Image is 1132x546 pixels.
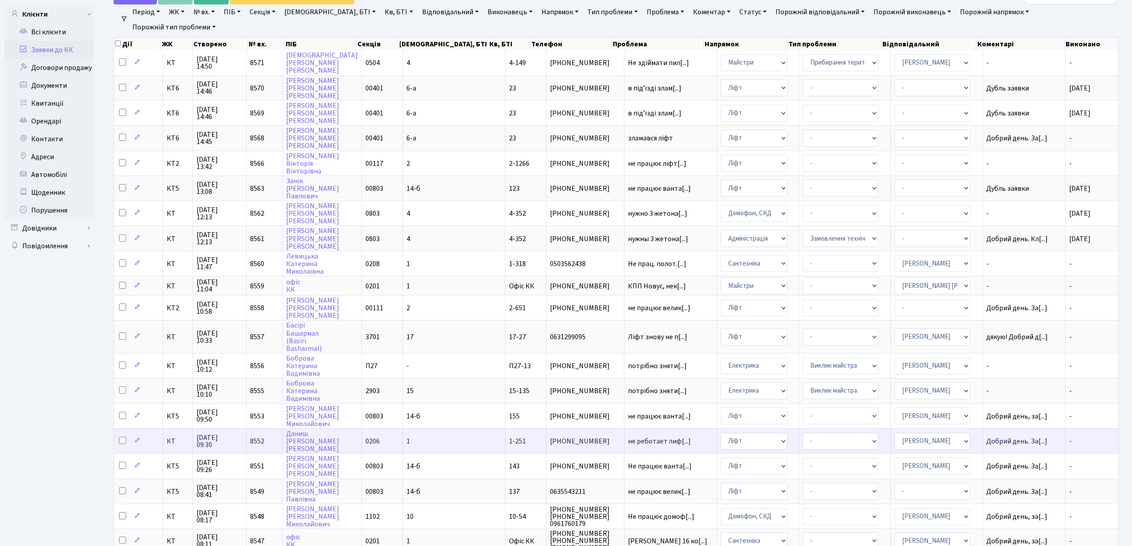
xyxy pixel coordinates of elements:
[167,333,189,341] span: КТ
[4,59,94,77] a: Договори продажу
[787,38,882,50] th: Тип проблеми
[530,38,612,50] th: Телефон
[509,386,529,396] span: 15-135
[197,434,242,448] span: [DATE] 09:30
[406,436,410,446] span: 1
[986,260,1062,267] span: -
[870,4,955,20] a: Порожній виконавець
[628,83,681,93] span: в підʼїзді злам[...]
[365,159,383,168] span: 00117
[986,387,1062,394] span: -
[250,386,264,396] span: 8555
[114,38,161,50] th: Дії
[406,234,410,244] span: 4
[509,83,516,93] span: 23
[1069,58,1072,68] span: -
[628,159,686,168] span: не працює ліфт[...]
[628,436,691,446] span: не реботает лиф[...]
[406,159,410,168] span: 2
[1069,461,1072,471] span: -
[509,108,516,118] span: 23
[406,58,410,68] span: 4
[550,185,620,192] span: [PHONE_NUMBER]
[286,251,324,276] a: ЛевицькаКатеринаМиколаївна
[365,58,380,68] span: 0504
[365,411,383,421] span: 00803
[406,108,416,118] span: 6-а
[509,133,516,143] span: 23
[285,38,357,50] th: ПІБ
[365,487,383,497] span: 00803
[250,461,264,471] span: 8551
[365,209,380,218] span: 0803
[250,512,264,521] span: 8548
[197,279,242,293] span: [DATE] 11:04
[250,184,264,193] span: 8563
[628,234,688,244] span: нужны 3 жетона[...]
[628,487,690,497] span: не працює велик[...]
[976,38,1065,50] th: Коментарі
[246,4,279,20] a: Секція
[167,260,189,267] span: КТ
[406,512,414,521] span: 10
[986,110,1062,117] span: Дубль заявки
[250,259,264,269] span: 8560
[365,361,377,371] span: П27
[4,201,94,219] a: Порушення
[509,281,534,291] span: Офіс КК
[986,210,1062,217] span: -
[986,59,1062,66] span: -
[550,283,620,290] span: [PHONE_NUMBER]
[4,130,94,148] a: Контакти
[509,361,531,371] span: П27-13
[628,281,686,291] span: КПП Новус, нек[...]
[167,185,189,192] span: КТ5
[1069,209,1091,218] span: [DATE]
[250,332,264,342] span: 8557
[628,108,681,118] span: в підʼїзді злам[...]
[193,38,248,50] th: Створено
[286,176,339,201] a: Занік[PERSON_NAME]Павлович
[509,58,526,68] span: 4-149
[4,166,94,184] a: Автомобілі
[365,461,383,471] span: 00803
[628,461,692,471] span: Не працює ванта[...]
[286,378,320,403] a: БоброваКатеринаВадимівна
[509,436,526,446] span: 1-251
[167,463,189,470] span: КТ5
[628,332,687,342] span: Ліфт знову не п[...]
[197,484,242,498] span: [DATE] 08:41
[1069,411,1072,421] span: -
[161,38,193,50] th: ЖК
[281,4,379,20] a: [DEMOGRAPHIC_DATA], БТІ
[167,135,189,142] span: КТ6
[129,20,219,35] a: Порожній тип проблеми
[1069,303,1072,313] span: -
[1069,259,1072,269] span: -
[986,133,1047,143] span: Добрий день. За[...]
[286,479,339,504] a: [PERSON_NAME][PERSON_NAME]Павлівна
[406,303,410,313] span: 2
[381,4,416,20] a: Кв, БТІ
[365,281,380,291] span: 0201
[584,4,641,20] a: Тип проблеми
[197,409,242,423] span: [DATE] 09:50
[509,536,534,546] span: Офіс КК
[167,362,189,369] span: КТ
[197,56,242,70] span: [DATE] 14:50
[286,504,339,529] a: [PERSON_NAME][PERSON_NAME]Миколайович
[406,133,416,143] span: 6-а
[628,184,691,193] span: не працює ванта[...]
[250,209,264,218] span: 8562
[986,436,1047,446] span: Добрий день. За[...]
[286,50,358,75] a: [DEMOGRAPHIC_DATA][PERSON_NAME][PERSON_NAME]
[4,184,94,201] a: Щоденник
[286,296,339,320] a: [PERSON_NAME][PERSON_NAME][PERSON_NAME]
[406,332,414,342] span: 17
[4,237,94,255] a: Повідомлення
[365,133,383,143] span: 00401
[365,108,383,118] span: 00401
[197,81,242,95] span: [DATE] 14:46
[4,148,94,166] a: Адреси
[986,461,1047,471] span: Добрий день. За[...]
